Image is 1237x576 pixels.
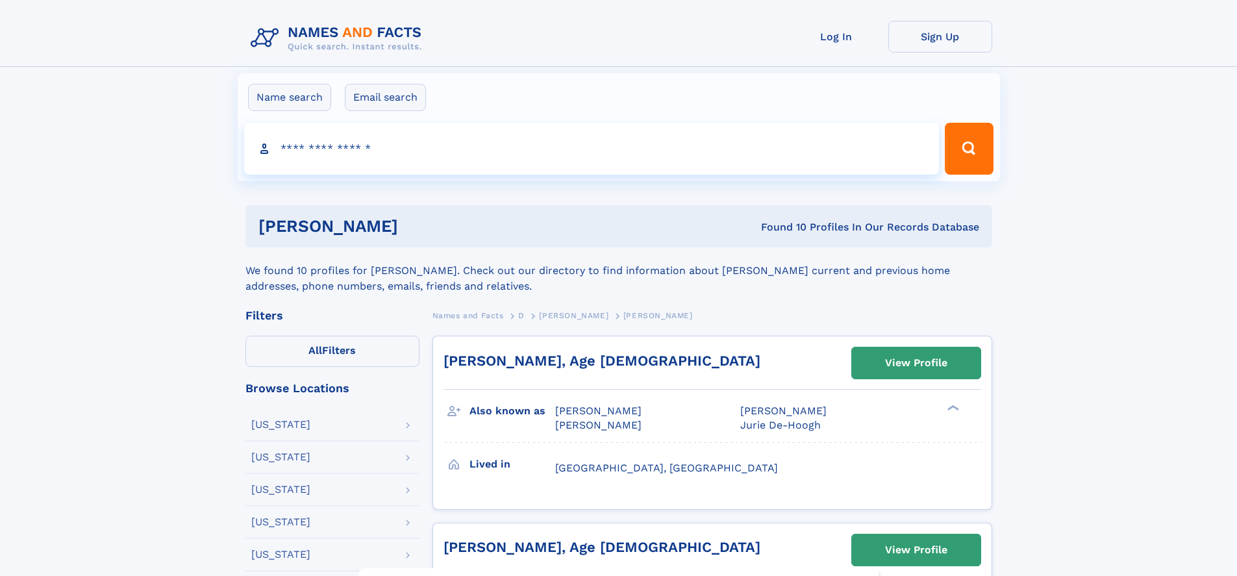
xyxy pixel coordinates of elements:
button: Search Button [945,123,993,175]
div: View Profile [885,348,947,378]
span: [PERSON_NAME] [623,311,693,320]
a: [PERSON_NAME] [539,307,608,323]
span: [GEOGRAPHIC_DATA], [GEOGRAPHIC_DATA] [555,462,778,474]
span: [PERSON_NAME] [539,311,608,320]
a: D [518,307,525,323]
label: Name search [248,84,331,111]
div: Filters [245,310,419,321]
span: [PERSON_NAME] [555,405,642,417]
img: Logo Names and Facts [245,21,432,56]
div: [US_STATE] [251,452,310,462]
a: [PERSON_NAME], Age [DEMOGRAPHIC_DATA] [444,353,760,369]
label: Email search [345,84,426,111]
span: All [308,344,322,357]
div: [US_STATE] [251,484,310,495]
div: [US_STATE] [251,517,310,527]
div: Found 10 Profiles In Our Records Database [579,220,979,234]
a: Log In [784,21,888,53]
span: Jurie De-Hoogh [740,419,821,431]
h3: Also known as [469,400,555,422]
input: search input [244,123,940,175]
h1: [PERSON_NAME] [258,218,580,234]
a: Sign Up [888,21,992,53]
div: [US_STATE] [251,419,310,430]
h3: Lived in [469,453,555,475]
label: Filters [245,336,419,367]
div: We found 10 profiles for [PERSON_NAME]. Check out our directory to find information about [PERSON... [245,247,992,294]
div: [US_STATE] [251,549,310,560]
div: ❯ [944,404,960,412]
a: View Profile [852,347,981,379]
span: [PERSON_NAME] [555,419,642,431]
div: Browse Locations [245,382,419,394]
a: [PERSON_NAME], Age [DEMOGRAPHIC_DATA] [444,539,760,555]
a: View Profile [852,534,981,566]
span: D [518,311,525,320]
div: View Profile [885,535,947,565]
a: Names and Facts [432,307,504,323]
span: [PERSON_NAME] [740,405,827,417]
